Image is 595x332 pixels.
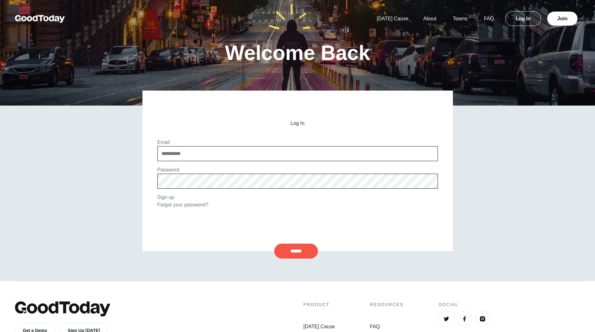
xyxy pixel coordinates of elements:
a: FAQ [370,323,404,330]
a: Forgot your password? [157,202,209,207]
img: GoodToday [15,15,65,23]
a: Sign up [157,195,174,200]
a: Facebook [457,311,472,327]
label: Email [157,140,170,145]
a: Log In [505,11,541,26]
a: Instagram [475,311,490,327]
img: Facebook [461,316,468,322]
a: Teams [445,16,475,21]
img: Twitter [443,316,449,322]
a: Twitter [439,311,454,327]
a: [DATE] Cause [369,16,416,21]
img: Instagram [479,316,486,322]
a: Join [547,12,578,26]
img: GoodToday [15,301,110,316]
h4: Resources [370,301,404,308]
h4: Social [439,301,580,308]
h1: Welcome Back [225,42,370,63]
a: FAQ [476,16,501,21]
h4: Product [303,301,335,308]
label: Password [157,167,179,172]
a: [DATE] Cause [303,323,335,330]
a: About [416,16,444,21]
h2: Log In [157,121,438,126]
